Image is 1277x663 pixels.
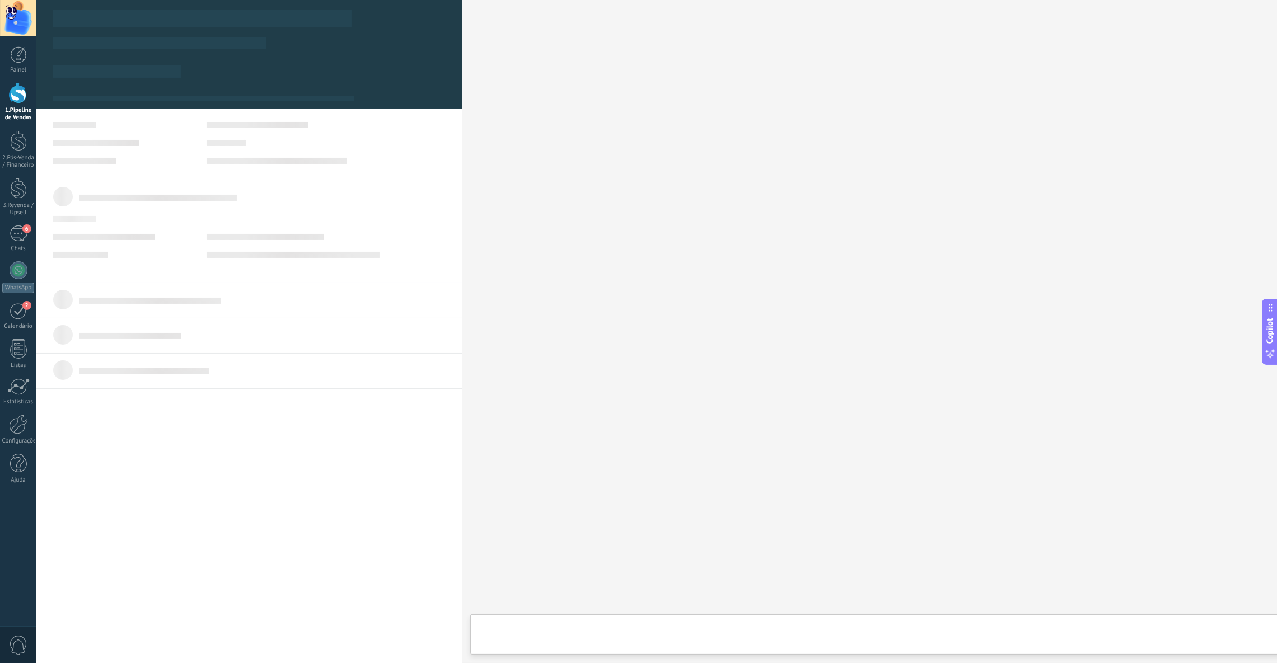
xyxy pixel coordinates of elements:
[2,107,35,121] div: 1.Pipeline de Vendas
[22,301,31,310] span: 2
[2,202,35,217] div: 3.Revenda / Upsell
[2,245,35,252] div: Chats
[2,477,35,484] div: Ajuda
[2,398,35,406] div: Estatísticas
[2,283,34,293] div: WhatsApp
[22,224,31,233] span: 6
[1265,318,1276,344] span: Copilot
[2,67,35,74] div: Painel
[2,154,35,169] div: 2.Pós-Venda / Financeiro
[2,323,35,330] div: Calendário
[2,438,35,445] div: Configurações
[2,362,35,369] div: Listas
